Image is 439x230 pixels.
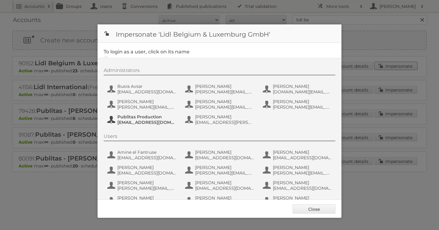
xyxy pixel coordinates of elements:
[117,195,177,201] span: [PERSON_NAME]
[273,84,332,89] span: [PERSON_NAME]
[184,98,256,110] button: [PERSON_NAME] [PERSON_NAME][EMAIL_ADDRESS][DOMAIN_NAME]
[262,164,334,176] button: [PERSON_NAME] [PERSON_NAME][EMAIL_ADDRESS][PERSON_NAME][DOMAIN_NAME]
[195,114,254,120] span: [PERSON_NAME]
[104,133,335,141] div: Users
[104,49,190,55] legend: To login as a user, click on its name
[195,149,254,155] span: [PERSON_NAME]
[273,89,332,95] span: [DOMAIN_NAME][EMAIL_ADDRESS][DOMAIN_NAME]
[293,204,335,214] a: Close
[107,164,178,176] button: [PERSON_NAME] [EMAIL_ADDRESS][DOMAIN_NAME]
[195,185,254,191] span: [EMAIL_ADDRESS][DOMAIN_NAME]
[107,83,178,95] button: Busra Avsar [EMAIL_ADDRESS][DOMAIN_NAME]
[117,149,177,155] span: Amine el Fantruse
[117,180,177,185] span: [PERSON_NAME]
[262,179,334,192] button: [PERSON_NAME] [EMAIL_ADDRESS][DOMAIN_NAME]
[104,67,335,75] div: Administrators
[107,113,178,126] button: Publitas Production [EMAIL_ADDRESS][DOMAIN_NAME]
[273,99,332,104] span: [PERSON_NAME]
[98,24,341,43] h1: Impersonate 'Lidl Belgium & Luxemburg GmbH'
[195,165,254,170] span: [PERSON_NAME]
[117,155,177,160] span: [EMAIL_ADDRESS][DOMAIN_NAME]
[273,165,332,170] span: [PERSON_NAME]
[184,113,256,126] button: [PERSON_NAME] [EMAIL_ADDRESS][PERSON_NAME][DOMAIN_NAME]
[107,149,178,161] button: Amine el Fantruse [EMAIL_ADDRESS][DOMAIN_NAME]
[195,99,254,104] span: [PERSON_NAME]
[273,195,332,201] span: [PERSON_NAME]
[262,98,334,110] button: [PERSON_NAME] [PERSON_NAME][EMAIL_ADDRESS][DOMAIN_NAME]
[117,120,177,125] span: [EMAIL_ADDRESS][DOMAIN_NAME]
[107,195,178,207] button: [PERSON_NAME] [PERSON_NAME][EMAIL_ADDRESS][PERSON_NAME][DOMAIN_NAME]
[273,104,332,110] span: [PERSON_NAME][EMAIL_ADDRESS][DOMAIN_NAME]
[262,149,334,161] button: [PERSON_NAME] [EMAIL_ADDRESS][DOMAIN_NAME]
[184,179,256,192] button: [PERSON_NAME] [EMAIL_ADDRESS][DOMAIN_NAME]
[117,114,177,120] span: Publitas Production
[195,89,254,95] span: [PERSON_NAME][EMAIL_ADDRESS][DOMAIN_NAME]
[273,170,332,176] span: [PERSON_NAME][EMAIL_ADDRESS][PERSON_NAME][DOMAIN_NAME]
[262,83,334,95] button: [PERSON_NAME] [DOMAIN_NAME][EMAIL_ADDRESS][DOMAIN_NAME]
[117,104,177,110] span: [PERSON_NAME][EMAIL_ADDRESS][DOMAIN_NAME]
[273,185,332,191] span: [EMAIL_ADDRESS][DOMAIN_NAME]
[107,98,178,110] button: [PERSON_NAME] [PERSON_NAME][EMAIL_ADDRESS][DOMAIN_NAME]
[273,155,332,160] span: [EMAIL_ADDRESS][DOMAIN_NAME]
[117,185,177,191] span: [PERSON_NAME][EMAIL_ADDRESS][DOMAIN_NAME]
[195,84,254,89] span: [PERSON_NAME]
[117,89,177,95] span: [EMAIL_ADDRESS][DOMAIN_NAME]
[184,83,256,95] button: [PERSON_NAME] [PERSON_NAME][EMAIL_ADDRESS][DOMAIN_NAME]
[262,195,334,207] button: [PERSON_NAME] [PERSON_NAME][EMAIL_ADDRESS][DOMAIN_NAME]
[195,155,254,160] span: [EMAIL_ADDRESS][DOMAIN_NAME]
[117,165,177,170] span: [PERSON_NAME]
[117,84,177,89] span: Busra Avsar
[195,104,254,110] span: [PERSON_NAME][EMAIL_ADDRESS][DOMAIN_NAME]
[195,170,254,176] span: [PERSON_NAME][EMAIL_ADDRESS][DOMAIN_NAME]
[273,149,332,155] span: [PERSON_NAME]
[184,149,256,161] button: [PERSON_NAME] [EMAIL_ADDRESS][DOMAIN_NAME]
[195,120,254,125] span: [EMAIL_ADDRESS][PERSON_NAME][DOMAIN_NAME]
[195,180,254,185] span: [PERSON_NAME]
[117,99,177,104] span: [PERSON_NAME]
[184,195,256,207] button: [PERSON_NAME] [PERSON_NAME][EMAIL_ADDRESS][DOMAIN_NAME]
[117,170,177,176] span: [EMAIL_ADDRESS][DOMAIN_NAME]
[273,180,332,185] span: [PERSON_NAME]
[107,179,178,192] button: [PERSON_NAME] [PERSON_NAME][EMAIL_ADDRESS][DOMAIN_NAME]
[184,164,256,176] button: [PERSON_NAME] [PERSON_NAME][EMAIL_ADDRESS][DOMAIN_NAME]
[195,195,254,201] span: [PERSON_NAME]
